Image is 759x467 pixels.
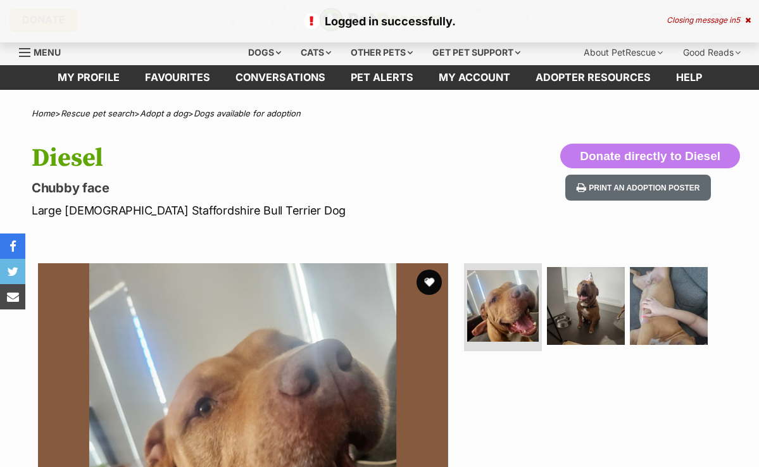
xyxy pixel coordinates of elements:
button: Print an adoption poster [565,175,711,201]
p: Logged in successfully. [13,13,746,30]
p: Large [DEMOGRAPHIC_DATA] Staffordshire Bull Terrier Dog [32,202,464,219]
a: Adopt a dog [140,108,188,118]
span: Menu [34,47,61,58]
a: Menu [19,40,70,63]
button: favourite [417,270,442,295]
a: Favourites [132,65,223,90]
a: Dogs available for adoption [194,108,301,118]
button: Donate directly to Diesel [560,144,740,169]
h1: Diesel [32,144,464,173]
a: conversations [223,65,338,90]
div: Cats [292,40,340,65]
a: My account [426,65,523,90]
img: Photo of Diesel [467,270,539,342]
a: Pet alerts [338,65,426,90]
div: Other pets [342,40,422,65]
a: Help [663,65,715,90]
div: Get pet support [423,40,529,65]
span: 5 [736,15,740,25]
div: Closing message in [667,16,751,25]
p: Chubby face [32,179,464,197]
img: Photo of Diesel [630,267,708,345]
div: Good Reads [674,40,750,65]
div: Dogs [239,40,290,65]
a: Rescue pet search [61,108,134,118]
img: Photo of Diesel [547,267,625,345]
a: My profile [45,65,132,90]
a: Adopter resources [523,65,663,90]
a: Home [32,108,55,118]
div: About PetRescue [575,40,672,65]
